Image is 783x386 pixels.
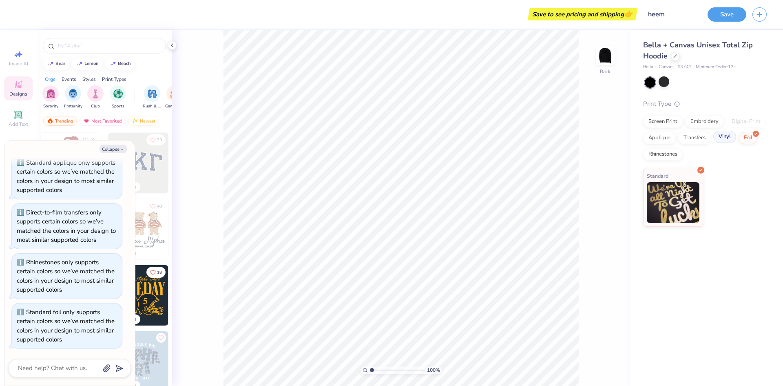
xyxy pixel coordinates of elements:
[112,103,124,109] span: Sports
[157,204,162,208] span: 40
[87,85,104,109] div: filter for Club
[110,61,116,66] img: trend_line.gif
[102,76,126,83] div: Print Types
[110,85,126,109] div: filter for Sports
[113,89,123,98] img: Sports Image
[170,89,179,98] img: Game Day Image
[685,116,724,128] div: Embroidery
[530,8,635,20] div: Save to see pricing and shipping
[42,85,59,109] button: filter button
[64,103,82,109] span: Fraternity
[41,133,101,193] img: 587403a7-0594-4a7f-b2bd-0ca67a3ff8dd
[739,132,758,144] div: Foil
[647,182,699,223] img: Standard
[17,308,115,344] div: Standard foil only supports certain colors so we’ve matched the colors in your design to most sim...
[43,116,77,126] div: Trending
[76,61,83,66] img: trend_line.gif
[168,199,228,259] img: d12c9beb-9502-45c7-ae94-40b97fdd6040
[62,76,76,83] div: Events
[9,60,28,67] span: Image AI
[165,103,184,109] span: Game Day
[708,7,746,22] button: Save
[146,267,166,278] button: Like
[87,85,104,109] button: filter button
[100,145,127,153] button: Collapse
[17,258,115,294] div: Rhinestones only supports certain colors so we’ve matched the colors in your design to most simil...
[69,89,77,98] img: Fraternity Image
[143,85,161,109] button: filter button
[643,64,673,71] span: Bella + Canvas
[696,64,737,71] span: Minimum Order: 12 +
[83,118,90,124] img: most_fav.gif
[157,138,162,142] span: 33
[597,47,613,64] img: Back
[79,134,98,145] button: Like
[156,333,166,343] button: Like
[84,61,99,66] div: lemon
[101,133,161,193] img: e74243e0-e378-47aa-a400-bc6bcb25063a
[72,58,102,70] button: lemon
[9,121,28,127] span: Add Text
[17,208,116,244] div: Direct-to-film transfers only supports certain colors so we’ve matched the colors in your design ...
[165,85,184,109] div: filter for Game Day
[82,76,96,83] div: Styles
[90,138,95,142] span: 10
[427,366,440,374] span: 100 %
[47,118,53,124] img: trending.gif
[643,116,683,128] div: Screen Print
[64,85,82,109] div: filter for Fraternity
[55,61,65,66] div: bear
[43,103,58,109] span: Sorority
[168,133,228,193] img: edfb13fc-0e43-44eb-bea2-bf7fc0dd67f9
[146,134,166,145] button: Like
[148,89,157,98] img: Rush & Bid Image
[678,132,711,144] div: Transfers
[726,116,766,128] div: Digital Print
[128,116,159,126] div: Newest
[647,172,668,180] span: Standard
[143,103,161,109] span: Rush & Bid
[165,85,184,109] button: filter button
[643,148,683,161] div: Rhinestones
[42,85,59,109] div: filter for Sorority
[624,9,633,19] span: 👉
[157,270,162,274] span: 18
[677,64,692,71] span: # 3741
[108,199,168,259] img: a3be6b59-b000-4a72-aad0-0c575b892a6b
[64,85,82,109] button: filter button
[643,40,753,61] span: Bella + Canvas Unisex Total Zip Hoodie
[80,116,126,126] div: Most Favorited
[46,89,55,98] img: Sorority Image
[91,103,100,109] span: Club
[9,91,27,97] span: Designs
[105,58,135,70] button: beach
[146,201,166,212] button: Like
[643,99,767,109] div: Print Type
[168,265,228,326] img: 2b704b5a-84f6-4980-8295-53d958423ff9
[643,132,676,144] div: Applique
[17,158,115,194] div: Standard applique only supports certain colors so we’ve matched the colors in your design to most...
[45,76,55,83] div: Orgs
[600,68,610,75] div: Back
[110,85,126,109] button: filter button
[108,265,168,326] img: b8819b5f-dd70-42f8-b218-32dd770f7b03
[118,61,131,66] div: beach
[47,61,54,66] img: trend_line.gif
[43,58,69,70] button: bear
[713,131,736,143] div: Vinyl
[132,118,138,124] img: Newest.gif
[91,89,100,98] img: Club Image
[641,6,701,22] input: Untitled Design
[108,133,168,193] img: 3b9aba4f-e317-4aa7-a679-c95a879539bd
[56,42,161,50] input: Try "Alpha"
[143,85,161,109] div: filter for Rush & Bid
